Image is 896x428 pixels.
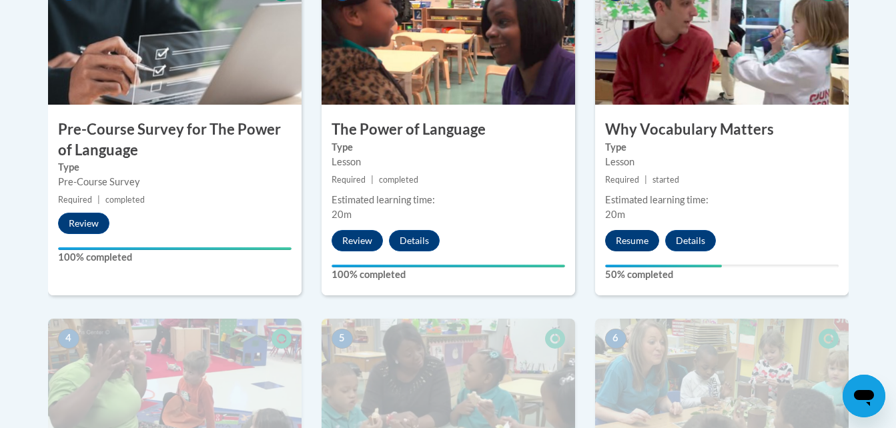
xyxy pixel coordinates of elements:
[605,267,839,282] label: 50% completed
[665,230,716,251] button: Details
[58,213,109,234] button: Review
[97,195,100,205] span: |
[332,175,366,185] span: Required
[58,329,79,349] span: 4
[332,155,565,169] div: Lesson
[371,175,374,185] span: |
[332,140,565,155] label: Type
[595,119,849,140] h3: Why Vocabulary Matters
[605,175,639,185] span: Required
[105,195,145,205] span: completed
[605,155,839,169] div: Lesson
[644,175,647,185] span: |
[605,230,659,251] button: Resume
[652,175,679,185] span: started
[389,230,440,251] button: Details
[58,195,92,205] span: Required
[58,175,292,189] div: Pre-Course Survey
[58,250,292,265] label: 100% completed
[605,209,625,220] span: 20m
[332,329,353,349] span: 5
[332,265,565,267] div: Your progress
[332,193,565,207] div: Estimated learning time:
[605,329,626,349] span: 6
[332,267,565,282] label: 100% completed
[605,193,839,207] div: Estimated learning time:
[58,160,292,175] label: Type
[322,119,575,140] h3: The Power of Language
[379,175,418,185] span: completed
[58,247,292,250] div: Your progress
[48,119,302,161] h3: Pre-Course Survey for The Power of Language
[843,375,885,417] iframe: Button to launch messaging window
[332,230,383,251] button: Review
[332,209,352,220] span: 20m
[605,265,722,267] div: Your progress
[605,140,839,155] label: Type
